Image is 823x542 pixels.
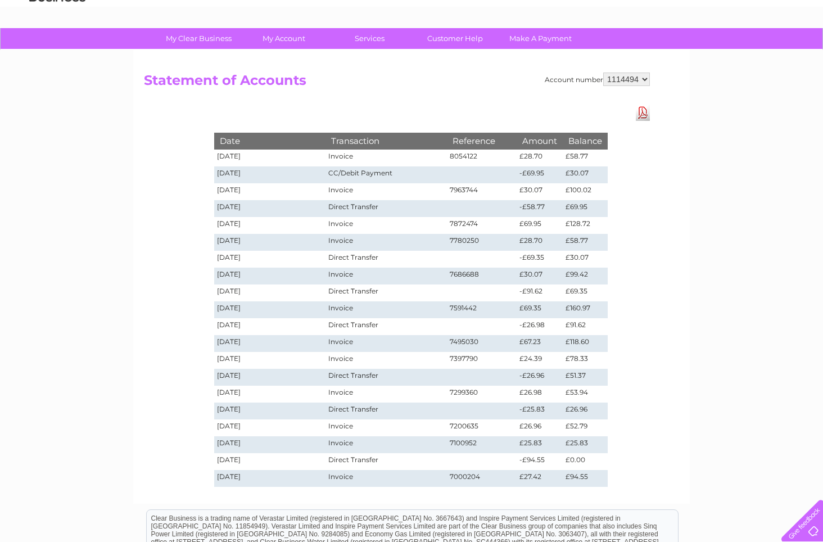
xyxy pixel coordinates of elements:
td: [DATE] [214,183,325,200]
td: Direct Transfer [325,369,447,386]
td: [DATE] [214,436,325,453]
a: Log out [786,48,812,56]
td: -£58.77 [517,200,563,217]
td: CC/Debit Payment [325,166,447,183]
td: Invoice [325,301,447,318]
td: Invoice [325,268,447,284]
a: Contact [748,48,776,56]
img: logo.png [29,29,86,64]
td: £91.62 [563,318,608,335]
td: £160.97 [563,301,608,318]
td: Invoice [325,352,447,369]
td: [DATE] [214,419,325,436]
td: £58.77 [563,150,608,166]
td: Direct Transfer [325,318,447,335]
td: [DATE] [214,284,325,301]
td: 7963744 [447,183,517,200]
td: £28.70 [517,150,563,166]
a: Customer Help [409,28,501,49]
td: £25.83 [563,436,608,453]
td: £30.07 [563,166,608,183]
td: £58.77 [563,234,608,251]
td: £26.96 [517,419,563,436]
td: £52.79 [563,419,608,436]
td: 7495030 [447,335,517,352]
td: £78.33 [563,352,608,369]
td: 7780250 [447,234,517,251]
td: £0.00 [563,453,608,470]
td: [DATE] [214,166,325,183]
td: £118.60 [563,335,608,352]
td: -£69.35 [517,251,563,268]
td: £28.70 [517,234,563,251]
td: £51.37 [563,369,608,386]
td: 7299360 [447,386,517,403]
td: Invoice [325,436,447,453]
td: £69.95 [563,200,608,217]
td: -£25.83 [517,403,563,419]
td: £30.07 [517,268,563,284]
td: £26.98 [517,386,563,403]
h2: Statement of Accounts [144,73,650,94]
td: [DATE] [214,318,325,335]
a: Download Pdf [636,105,650,121]
td: 8054122 [447,150,517,166]
td: 7397790 [447,352,517,369]
td: -£94.55 [517,453,563,470]
td: [DATE] [214,200,325,217]
td: [DATE] [214,217,325,234]
td: £30.07 [517,183,563,200]
td: Invoice [325,183,447,200]
td: [DATE] [214,470,325,487]
td: Invoice [325,150,447,166]
td: [DATE] [214,453,325,470]
td: Invoice [325,335,447,352]
td: [DATE] [214,335,325,352]
td: £26.96 [563,403,608,419]
td: 7100952 [447,436,517,453]
td: Direct Transfer [325,453,447,470]
td: Direct Transfer [325,251,447,268]
a: My Account [238,28,331,49]
a: 0333 014 3131 [611,6,689,20]
td: £69.95 [517,217,563,234]
td: -£91.62 [517,284,563,301]
td: [DATE] [214,150,325,166]
a: Water [625,48,646,56]
td: 7686688 [447,268,517,284]
td: £69.35 [563,284,608,301]
td: £69.35 [517,301,563,318]
div: Account number [545,73,650,86]
th: Balance [563,133,608,149]
td: Direct Transfer [325,200,447,217]
td: [DATE] [214,369,325,386]
td: -£26.98 [517,318,563,335]
td: [DATE] [214,301,325,318]
th: Amount [517,133,563,149]
td: [DATE] [214,352,325,369]
td: [DATE] [214,268,325,284]
div: Clear Business is a trading name of Verastar Limited (registered in [GEOGRAPHIC_DATA] No. 3667643... [147,6,678,55]
td: Invoice [325,470,447,487]
td: [DATE] [214,234,325,251]
td: -£69.95 [517,166,563,183]
td: £94.55 [563,470,608,487]
a: Telecoms [685,48,718,56]
a: Blog [725,48,741,56]
td: £24.39 [517,352,563,369]
td: Invoice [325,217,447,234]
td: 7591442 [447,301,517,318]
td: [DATE] [214,386,325,403]
td: [DATE] [214,251,325,268]
td: £30.07 [563,251,608,268]
td: £128.72 [563,217,608,234]
th: Reference [447,133,517,149]
th: Date [214,133,325,149]
td: 7000204 [447,470,517,487]
td: Direct Transfer [325,403,447,419]
a: Make A Payment [494,28,587,49]
td: £100.02 [563,183,608,200]
td: £25.83 [517,436,563,453]
a: My Clear Business [152,28,245,49]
